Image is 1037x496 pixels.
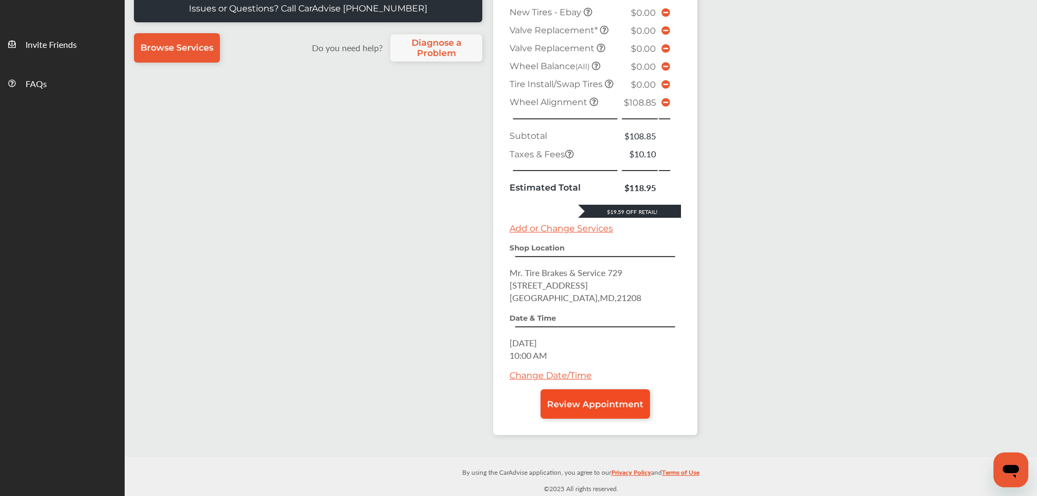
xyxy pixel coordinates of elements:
[510,291,641,304] span: [GEOGRAPHIC_DATA] , MD , 21208
[26,38,77,52] span: Invite Friends
[510,349,547,362] span: 10:00 AM
[621,179,659,197] td: $118.95
[631,44,656,54] span: $0.00
[575,62,590,71] small: (All)
[547,399,643,409] span: Review Appointment
[390,34,482,62] a: Diagnose a Problem
[624,97,656,108] span: $108.85
[631,79,656,90] span: $0.00
[134,33,220,63] a: Browse Services
[510,279,588,291] span: [STREET_ADDRESS]
[510,223,613,234] a: Add or Change Services
[140,42,213,53] span: Browse Services
[26,77,47,91] span: FAQs
[621,127,659,145] td: $108.85
[510,43,597,53] span: Valve Replacement
[189,3,427,14] p: Issues or Questions? Call CarAdvise [PHONE_NUMBER]
[507,127,621,145] td: Subtotal
[510,149,574,160] span: Taxes & Fees
[510,266,622,279] span: Mr. Tire Brakes & Service 729
[510,79,605,89] span: Tire Install/Swap Tires
[510,370,592,381] a: Change Date/Time
[631,62,656,72] span: $0.00
[510,25,600,35] span: Valve Replacement*
[510,243,564,252] strong: Shop Location
[396,38,477,58] span: Diagnose a Problem
[578,208,681,216] div: $19.59 Off Retail!
[510,336,537,349] span: [DATE]
[510,97,590,107] span: Wheel Alignment
[631,8,656,18] span: $0.00
[510,314,556,322] strong: Date & Time
[621,145,659,163] td: $10.10
[507,179,621,197] td: Estimated Total
[125,466,1037,477] p: By using the CarAdvise application, you agree to our and
[611,466,651,483] a: Privacy Policy
[510,61,592,71] span: Wheel Balance
[541,389,650,419] a: Review Appointment
[631,26,656,36] span: $0.00
[510,7,584,17] span: New Tires - Ebay
[993,452,1028,487] iframe: Button to launch messaging window
[662,466,699,483] a: Terms of Use
[306,41,388,54] label: Do you need help?
[125,457,1037,496] div: © 2025 All rights reserved.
